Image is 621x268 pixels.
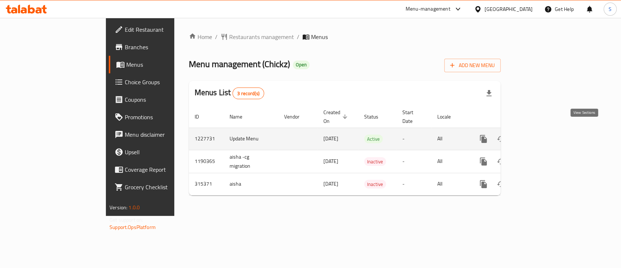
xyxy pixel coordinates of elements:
div: Inactive [364,180,386,189]
span: Name [230,112,252,121]
td: - [397,150,431,173]
a: Grocery Checklist [109,178,210,196]
div: Open [293,61,310,69]
span: Coverage Report [125,165,204,174]
li: / [215,32,218,41]
nav: breadcrumb [189,32,501,41]
a: Promotions [109,108,210,126]
button: more [475,175,492,193]
span: [DATE] [323,134,338,143]
div: Export file [480,85,498,102]
td: All [431,150,469,173]
span: Promotions [125,113,204,121]
span: Vendor [284,112,309,121]
button: Change Status [492,153,510,170]
td: aisha -cg migration [224,150,278,173]
div: Menu-management [406,5,450,13]
span: Branches [125,43,204,51]
td: All [431,128,469,150]
span: Status [364,112,388,121]
span: S [609,5,612,13]
span: Inactive [364,158,386,166]
a: Menu disclaimer [109,126,210,143]
span: Active [364,135,383,143]
span: Grocery Checklist [125,183,204,191]
button: Add New Menu [444,59,501,72]
a: Support.OpsPlatform [110,222,156,232]
a: Choice Groups [109,73,210,91]
td: - [397,173,431,195]
button: Change Status [492,130,510,148]
span: Menu management ( Chickz ) [189,56,290,72]
button: more [475,130,492,148]
div: Active [364,135,383,143]
th: Actions [469,106,550,128]
button: more [475,153,492,170]
td: - [397,128,431,150]
button: Change Status [492,175,510,193]
span: [DATE] [323,179,338,189]
span: Edit Restaurant [125,25,204,34]
a: Menus [109,56,210,73]
div: Total records count [232,88,264,99]
h2: Menus List [195,87,264,99]
span: 3 record(s) [233,90,264,97]
span: Menus [126,60,204,69]
span: Created On [323,108,350,125]
a: Coverage Report [109,161,210,178]
td: All [431,173,469,195]
a: Restaurants management [220,32,294,41]
span: Menu disclaimer [125,130,204,139]
span: Coupons [125,95,204,104]
span: [DATE] [323,156,338,166]
span: ID [195,112,208,121]
span: Inactive [364,180,386,189]
span: 1.0.0 [128,203,140,212]
td: aisha [224,173,278,195]
span: Menus [311,32,328,41]
span: Get support on: [110,215,143,225]
li: / [297,32,299,41]
span: Version: [110,203,127,212]
span: Open [293,62,310,68]
span: Start Date [402,108,423,125]
a: Branches [109,38,210,56]
a: Edit Restaurant [109,21,210,38]
span: Add New Menu [450,61,495,70]
span: Locale [437,112,460,121]
table: enhanced table [189,106,550,195]
span: Choice Groups [125,78,204,86]
a: Upsell [109,143,210,161]
div: [GEOGRAPHIC_DATA] [485,5,533,13]
td: Update Menu [224,128,278,150]
span: Restaurants management [229,32,294,41]
span: Upsell [125,148,204,156]
a: Coupons [109,91,210,108]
